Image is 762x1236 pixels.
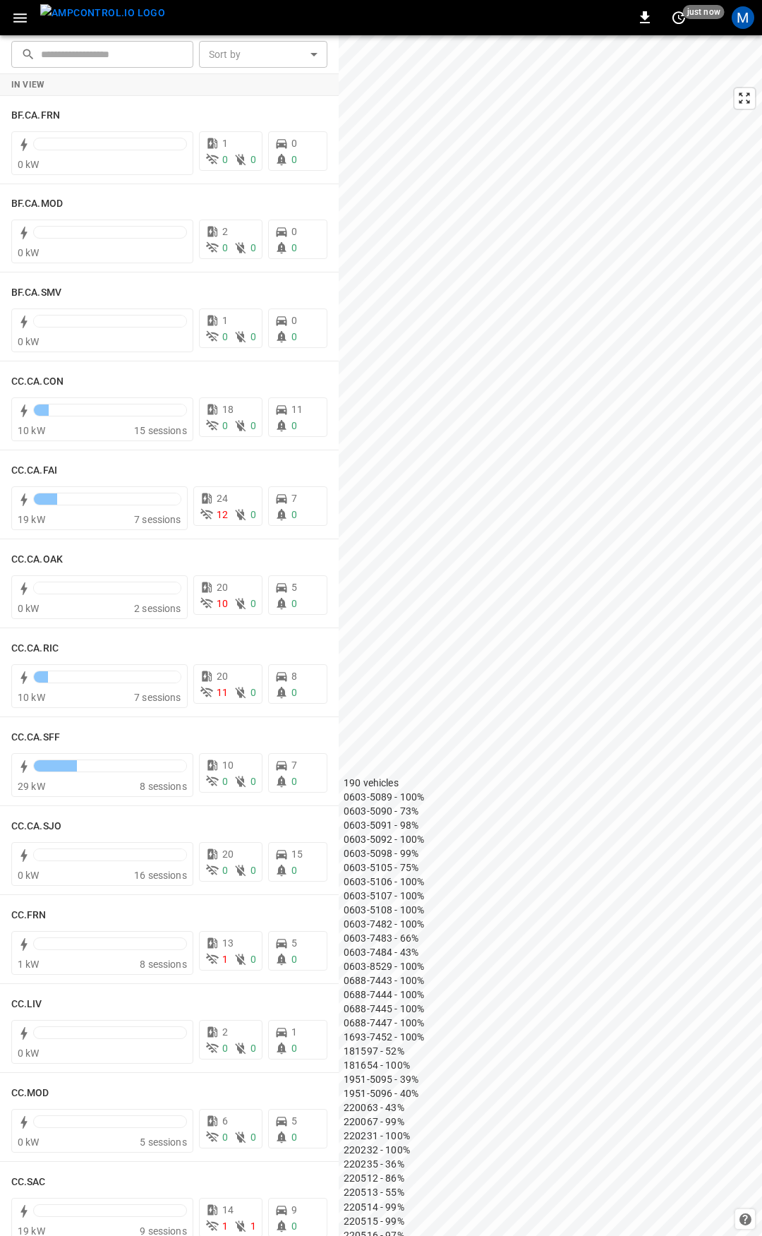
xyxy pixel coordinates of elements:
h6: CC.CA.SJO [11,819,61,834]
span: 0 [291,420,297,431]
span: 0 kW [18,247,40,258]
h6: CC.CA.RIC [11,641,59,656]
span: 7 sessions [134,692,181,703]
span: 0 [222,1043,228,1054]
span: 0 [291,331,297,342]
span: 2 [222,226,228,237]
span: 0 [250,420,256,431]
div: 0603-5092 - 100% [344,832,513,846]
h6: CC.CA.OAK [11,552,63,568]
div: 220513 - 55% [344,1185,513,1199]
span: 0 [222,242,228,253]
span: 10 [217,598,228,609]
span: 0 [250,776,256,787]
span: 0 kW [18,870,40,881]
div: profile-icon [732,6,754,29]
span: 0 [222,154,228,165]
span: 6 [222,1115,228,1127]
span: 5 [291,1115,297,1127]
img: ampcontrol.io logo [40,4,165,22]
span: 18 [222,404,234,415]
span: 0 [250,509,256,520]
span: 13 [222,937,234,949]
span: 11 [291,404,303,415]
span: 0 [291,1220,297,1232]
span: 0 kW [18,1048,40,1059]
span: 0 [291,687,297,698]
span: 14 [222,1204,234,1216]
h6: CC.CA.SFF [11,730,60,745]
span: 10 kW [18,692,45,703]
h6: CC.CA.CON [11,374,64,390]
span: 1 [222,315,228,326]
div: 0603-5106 - 100% [344,875,513,889]
span: 1 kW [18,959,40,970]
span: 0 [222,865,228,876]
div: 0603-5105 - 75% [344,860,513,875]
span: 7 sessions [134,514,181,525]
span: 0 [291,598,297,609]
span: 0 [250,865,256,876]
span: 0 [250,1043,256,1054]
span: 0 [250,154,256,165]
span: 11 [217,687,228,698]
span: 0 [250,242,256,253]
div: 220231 - 100% [344,1129,513,1143]
span: 0 [222,420,228,431]
div: 0603-7484 - 43% [344,945,513,959]
span: 1 [250,1220,256,1232]
div: 0688-7443 - 100% [344,973,513,988]
span: 16 sessions [134,870,187,881]
span: 0 [250,331,256,342]
span: 20 [217,671,228,682]
span: 12 [217,509,228,520]
span: 0 [291,1132,297,1143]
span: 0 [291,776,297,787]
span: 0 kW [18,159,40,170]
div: 220515 - 99% [344,1213,513,1228]
div: 0603-8529 - 100% [344,959,513,973]
span: 0 [291,509,297,520]
div: 0603-7482 - 100% [344,917,513,931]
span: 20 [222,848,234,860]
h6: CC.CA.FAI [11,463,57,479]
span: 0 [291,154,297,165]
button: set refresh interval [667,6,690,29]
h6: BF.CA.MOD [11,196,63,212]
span: 2 sessions [134,603,181,614]
span: 0 [291,865,297,876]
div: 0603-5098 - 99% [344,846,513,860]
span: 0 [250,954,256,965]
div: 220232 - 100% [344,1143,513,1157]
div: 0603-5107 - 100% [344,889,513,903]
span: just now [683,5,725,19]
strong: In View [11,80,45,90]
div: 220067 - 99% [344,1115,513,1129]
span: 7 [291,493,297,504]
div: 1951-5096 - 40% [344,1086,513,1100]
span: 0 [222,776,228,787]
span: 10 [222,760,234,771]
div: 220512 - 86% [344,1171,513,1185]
div: 1951-5095 - 39% [344,1072,513,1086]
div: 220063 - 43% [344,1100,513,1115]
span: 0 [291,226,297,237]
div: 0603-5091 - 98% [344,818,513,832]
h6: BF.CA.SMV [11,285,61,301]
div: 220514 - 99% [344,1199,513,1213]
span: 15 sessions [134,425,187,436]
div: 0688-7444 - 100% [344,988,513,1002]
h6: CC.SAC [11,1175,46,1190]
div: 220235 - 36% [344,1157,513,1171]
div: 181654 - 100% [344,1058,513,1072]
span: 0 [222,1132,228,1143]
span: 15 [291,848,303,860]
span: 24 [217,493,228,504]
span: 2 [222,1026,228,1038]
span: 8 sessions [140,959,187,970]
h6: CC.FRN [11,908,47,923]
span: 10 kW [18,425,45,436]
span: 0 kW [18,336,40,347]
div: 0603-5108 - 100% [344,903,513,917]
span: 5 [291,937,297,949]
